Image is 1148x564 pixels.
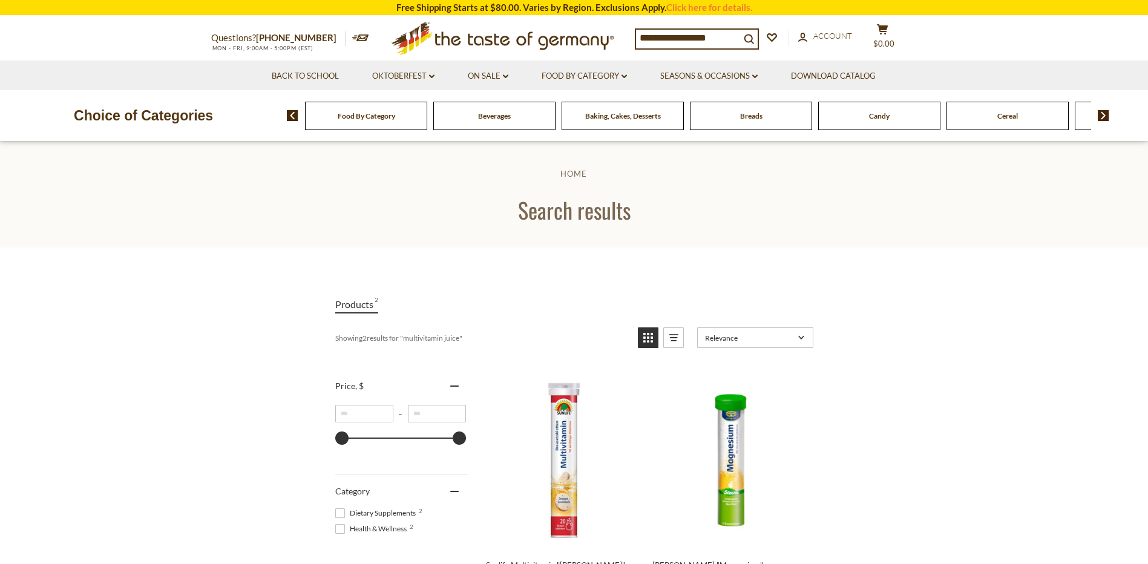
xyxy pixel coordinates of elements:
b: 2 [362,333,367,343]
a: Seasons & Occasions [660,70,758,83]
img: previous arrow [287,110,298,121]
span: Account [813,31,852,41]
span: , $ [355,381,364,391]
span: $0.00 [873,39,894,48]
span: 2 [419,508,422,514]
a: Back to School [272,70,339,83]
a: Download Catalog [791,70,876,83]
span: Dietary Supplements [335,508,419,519]
input: Minimum value [335,405,393,422]
input: Maximum value [408,405,466,422]
a: View list mode [663,327,684,348]
span: Health & Wellness [335,523,410,534]
span: – [393,409,408,418]
a: Food By Category [338,111,395,120]
a: Account [798,30,852,43]
img: Krueger Magnesium Effervescent Supplements [651,380,811,540]
a: Breads [740,111,763,120]
span: 2 [410,523,413,530]
a: Beverages [478,111,511,120]
a: Baking, Cakes, Desserts [585,111,661,120]
span: MON - FRI, 9:00AM - 5:00PM (EST) [211,45,314,51]
a: Cereal [997,111,1018,120]
a: Sort options [697,327,813,348]
button: $0.00 [865,24,901,54]
a: Home [560,169,587,179]
span: Relevance [705,333,794,343]
a: On Sale [468,70,508,83]
h1: Search results [38,196,1110,223]
img: next arrow [1098,110,1109,121]
a: Candy [869,111,890,120]
a: View grid mode [638,327,658,348]
a: [PHONE_NUMBER] [256,32,336,43]
p: Questions? [211,30,346,46]
a: Click here for details. [666,2,752,13]
a: Oktoberfest [372,70,435,83]
span: Category [335,486,370,496]
a: Food By Category [542,70,627,83]
a: View Products Tab [335,296,378,313]
div: Showing results for " " [335,327,629,348]
span: 2 [375,296,378,312]
img: Sunlife Multivitamin "Brause" Effervescent Supplements, 20 ct. [484,380,645,540]
span: Price [335,381,364,391]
